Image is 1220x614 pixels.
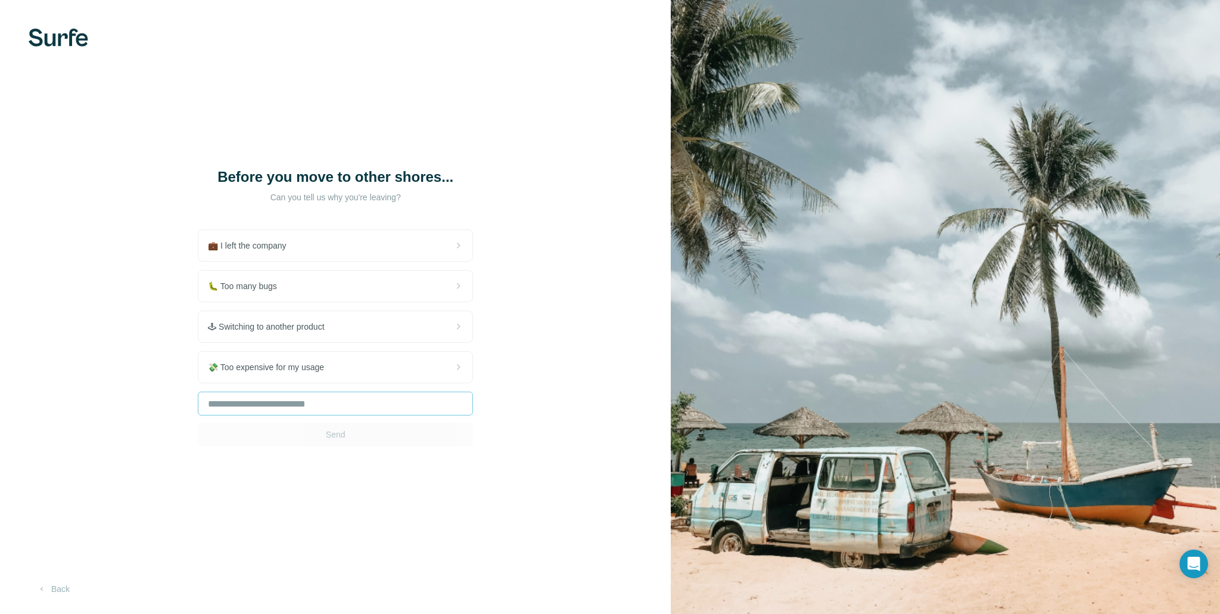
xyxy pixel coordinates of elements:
button: Back [29,578,78,600]
span: 🕹 Switching to another product [208,321,334,333]
span: 🐛 Too many bugs [208,280,287,292]
img: Surfe's logo [29,29,88,46]
span: 💼 I left the company [208,240,295,252]
span: 💸 Too expensive for my usage [208,361,334,373]
p: Can you tell us why you're leaving? [216,191,455,203]
h1: Before you move to other shores... [216,168,455,187]
div: Open Intercom Messenger [1179,550,1208,578]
